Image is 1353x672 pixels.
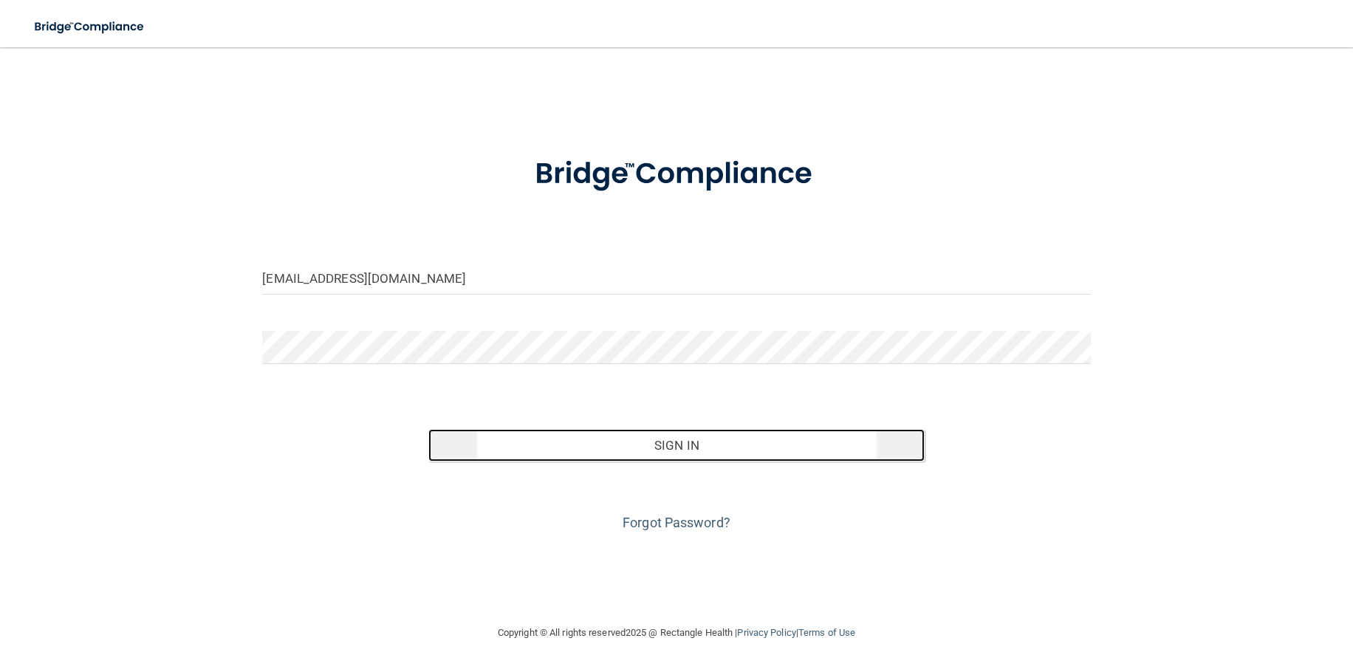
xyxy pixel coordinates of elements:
input: Email [262,261,1090,295]
a: Terms of Use [798,627,855,638]
img: bridge_compliance_login_screen.278c3ca4.svg [22,12,158,42]
iframe: Drift Widget Chat Controller [1097,567,1335,626]
a: Privacy Policy [737,627,795,638]
img: bridge_compliance_login_screen.278c3ca4.svg [504,136,849,213]
a: Forgot Password? [623,515,730,530]
div: Copyright © All rights reserved 2025 @ Rectangle Health | | [407,609,946,656]
button: Sign In [428,429,925,462]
